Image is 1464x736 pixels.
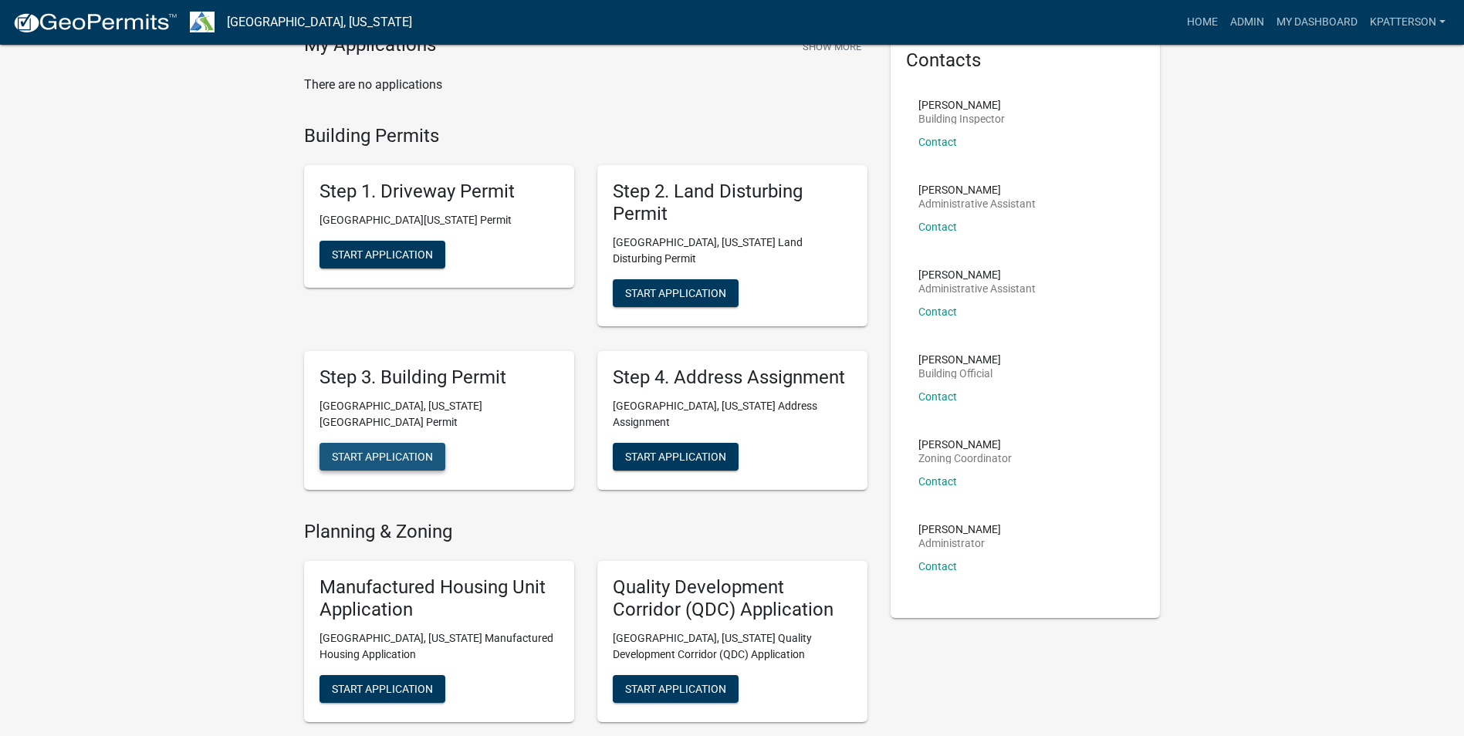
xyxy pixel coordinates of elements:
[796,34,867,59] button: Show More
[918,221,957,233] a: Contact
[304,125,867,147] h4: Building Permits
[918,113,1005,124] p: Building Inspector
[332,683,433,695] span: Start Application
[918,475,957,488] a: Contact
[918,283,1036,294] p: Administrative Assistant
[613,279,739,307] button: Start Application
[320,630,559,663] p: [GEOGRAPHIC_DATA], [US_STATE] Manufactured Housing Application
[918,439,1012,450] p: [PERSON_NAME]
[918,560,957,572] a: Contact
[613,181,852,225] h5: Step 2. Land Disturbing Permit
[613,576,852,621] h5: Quality Development Corridor (QDC) Application
[625,450,726,462] span: Start Application
[625,286,726,299] span: Start Application
[918,198,1036,209] p: Administrative Assistant
[320,398,559,430] p: [GEOGRAPHIC_DATA], [US_STATE][GEOGRAPHIC_DATA] Permit
[918,100,1005,110] p: [PERSON_NAME]
[613,443,739,471] button: Start Application
[906,49,1145,72] h5: Contacts
[625,683,726,695] span: Start Application
[332,450,433,462] span: Start Application
[613,235,852,267] p: [GEOGRAPHIC_DATA], [US_STATE] Land Disturbing Permit
[918,453,1012,464] p: Zoning Coordinator
[613,675,739,703] button: Start Application
[320,675,445,703] button: Start Application
[1181,8,1224,37] a: Home
[1270,8,1364,37] a: My Dashboard
[613,630,852,663] p: [GEOGRAPHIC_DATA], [US_STATE] Quality Development Corridor (QDC) Application
[320,366,559,389] h5: Step 3. Building Permit
[227,9,412,35] a: [GEOGRAPHIC_DATA], [US_STATE]
[190,12,215,32] img: Troup County, Georgia
[320,576,559,621] h5: Manufactured Housing Unit Application
[304,34,436,57] h4: My Applications
[613,398,852,430] p: [GEOGRAPHIC_DATA], [US_STATE] Address Assignment
[304,521,867,543] h4: Planning & Zoning
[918,269,1036,280] p: [PERSON_NAME]
[613,366,852,389] h5: Step 4. Address Assignment
[918,306,957,318] a: Contact
[1224,8,1270,37] a: Admin
[304,76,867,94] p: There are no applications
[918,368,1001,379] p: Building Official
[918,538,1001,549] p: Administrator
[332,248,433,261] span: Start Application
[320,212,559,228] p: [GEOGRAPHIC_DATA][US_STATE] Permit
[918,524,1001,535] p: [PERSON_NAME]
[320,443,445,471] button: Start Application
[1364,8,1452,37] a: KPATTERSON
[918,184,1036,195] p: [PERSON_NAME]
[320,241,445,268] button: Start Application
[918,390,957,403] a: Contact
[918,136,957,148] a: Contact
[918,354,1001,365] p: [PERSON_NAME]
[320,181,559,203] h5: Step 1. Driveway Permit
